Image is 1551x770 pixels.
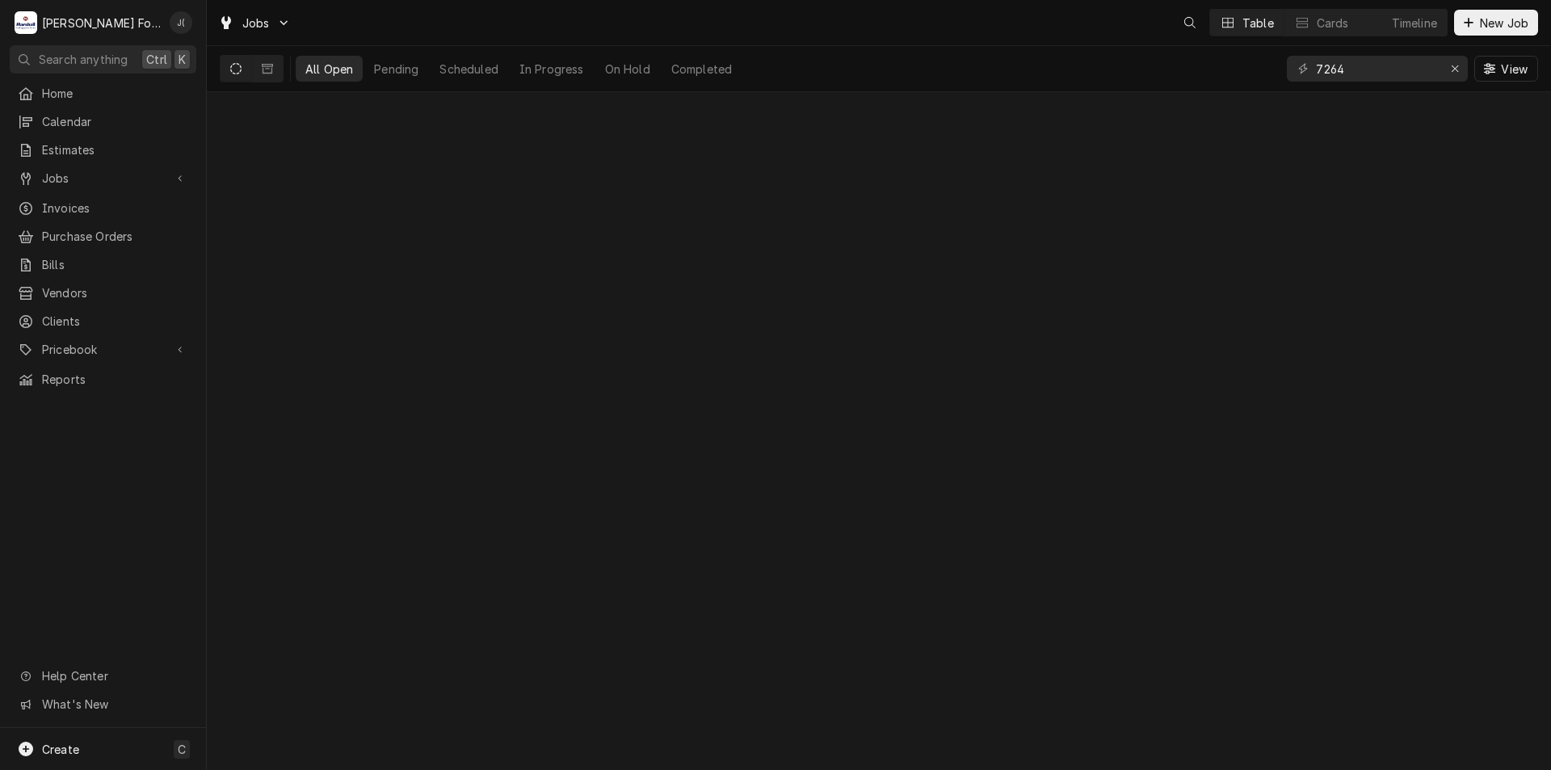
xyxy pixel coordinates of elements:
[170,11,192,34] div: J(
[10,366,196,393] a: Reports
[1392,15,1437,32] div: Timeline
[10,165,196,191] a: Go to Jobs
[519,61,584,78] div: In Progress
[42,113,188,130] span: Calendar
[179,51,186,68] span: K
[15,11,37,34] div: Marshall Food Equipment Service's Avatar
[10,223,196,250] a: Purchase Orders
[1498,61,1531,78] span: View
[10,80,196,107] a: Home
[42,256,188,273] span: Bills
[1316,56,1437,82] input: Keyword search
[242,15,270,32] span: Jobs
[42,313,188,330] span: Clients
[42,371,188,388] span: Reports
[15,11,37,34] div: M
[146,51,167,68] span: Ctrl
[605,61,650,78] div: On Hold
[42,284,188,301] span: Vendors
[1477,15,1532,32] span: New Job
[10,108,196,135] a: Calendar
[42,696,187,713] span: What's New
[374,61,418,78] div: Pending
[10,308,196,335] a: Clients
[170,11,192,34] div: Jeff Debigare (109)'s Avatar
[10,195,196,221] a: Invoices
[42,743,79,756] span: Create
[10,280,196,306] a: Vendors
[42,228,188,245] span: Purchase Orders
[42,170,164,187] span: Jobs
[10,691,196,717] a: Go to What's New
[439,61,498,78] div: Scheduled
[10,663,196,689] a: Go to Help Center
[1317,15,1349,32] div: Cards
[42,141,188,158] span: Estimates
[1177,10,1203,36] button: Open search
[10,137,196,163] a: Estimates
[1242,15,1274,32] div: Table
[178,741,186,758] span: C
[42,15,161,32] div: [PERSON_NAME] Food Equipment Service
[10,251,196,278] a: Bills
[42,667,187,684] span: Help Center
[1442,56,1468,82] button: Erase input
[1454,10,1538,36] button: New Job
[305,61,353,78] div: All Open
[10,336,196,363] a: Go to Pricebook
[39,51,128,68] span: Search anything
[1474,56,1538,82] button: View
[42,200,188,217] span: Invoices
[42,85,188,102] span: Home
[10,45,196,74] button: Search anythingCtrlK
[671,61,732,78] div: Completed
[212,10,297,36] a: Go to Jobs
[42,341,164,358] span: Pricebook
